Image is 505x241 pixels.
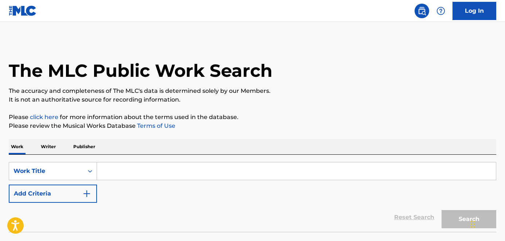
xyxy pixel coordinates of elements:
[9,5,37,16] img: MLC Logo
[9,113,496,122] p: Please for more information about the terms used in the database.
[9,162,496,232] form: Search Form
[436,7,445,15] img: help
[469,206,505,241] iframe: Chat Widget
[9,60,272,82] h1: The MLC Public Work Search
[9,122,496,130] p: Please review the Musical Works Database
[452,2,496,20] a: Log In
[9,95,496,104] p: It is not an authoritative source for recording information.
[82,189,91,198] img: 9d2ae6d4665cec9f34b9.svg
[71,139,97,154] p: Publisher
[13,167,79,175] div: Work Title
[9,87,496,95] p: The accuracy and completeness of The MLC's data is determined solely by our Members.
[136,122,175,129] a: Terms of Use
[30,114,58,121] a: click here
[415,4,429,18] a: Public Search
[434,4,448,18] div: Help
[9,139,26,154] p: Work
[417,7,426,15] img: search
[9,185,97,203] button: Add Criteria
[471,213,475,235] div: Drag
[39,139,58,154] p: Writer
